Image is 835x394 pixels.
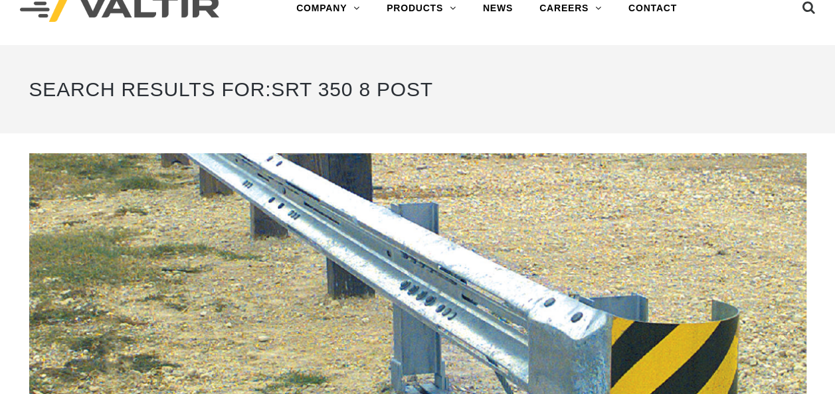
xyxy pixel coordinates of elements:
[271,78,433,100] span: srt 350 8 post
[29,65,806,113] h1: Search Results for:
